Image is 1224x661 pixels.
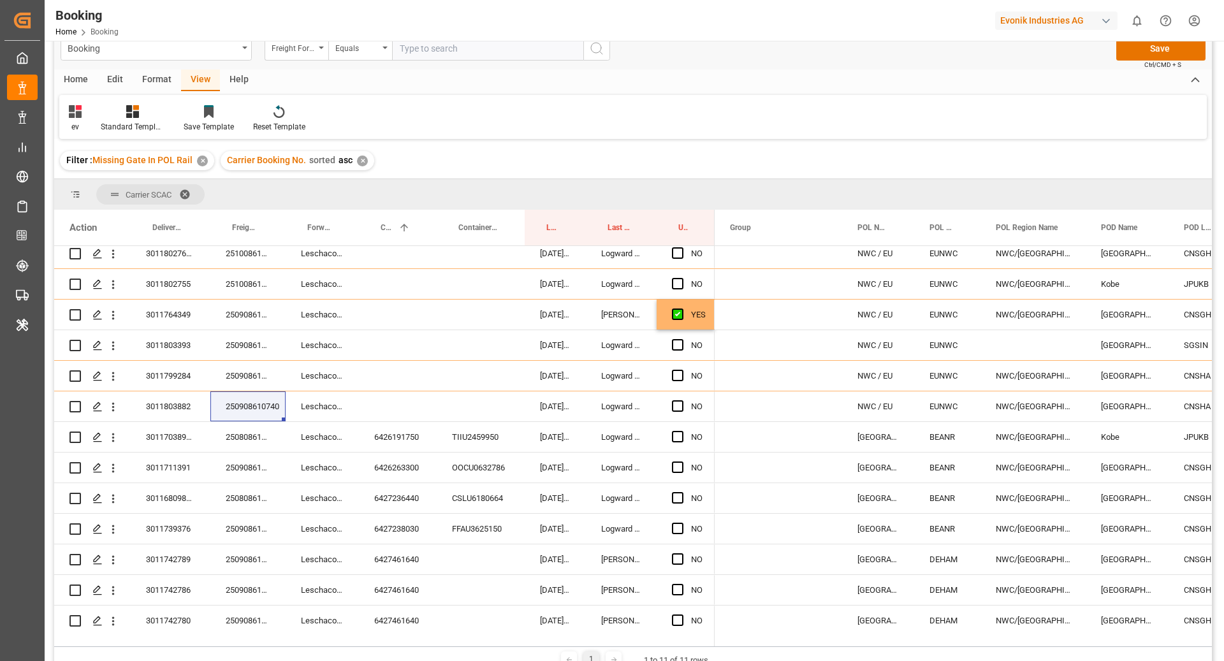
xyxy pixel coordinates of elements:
[691,392,703,421] div: NO
[1086,269,1169,299] div: Kobe
[586,300,657,330] div: [PERSON_NAME]
[69,121,82,133] div: ev
[914,544,980,574] div: DEHAM
[980,391,1086,421] div: NWC/[GEOGRAPHIC_DATA] [GEOGRAPHIC_DATA] / [GEOGRAPHIC_DATA]
[691,576,703,605] div: NO
[131,330,210,360] div: 3011803393
[1086,361,1169,391] div: [GEOGRAPHIC_DATA]
[842,483,914,513] div: [GEOGRAPHIC_DATA]
[1086,606,1169,636] div: [GEOGRAPHIC_DATA]
[842,575,914,605] div: [GEOGRAPHIC_DATA]
[1086,575,1169,605] div: [GEOGRAPHIC_DATA]
[253,121,305,133] div: Reset Template
[586,606,657,636] div: [PERSON_NAME]
[184,121,234,133] div: Save Template
[691,331,703,360] div: NO
[1086,483,1169,513] div: [GEOGRAPHIC_DATA]
[914,453,980,483] div: BEANR
[286,575,359,605] div: Leschaco Bremen
[328,36,392,61] button: open menu
[437,483,525,513] div: CSLU6180664
[525,269,586,299] div: [DATE] 06:59:36
[586,422,657,452] div: Logward System
[359,606,437,636] div: 6427461640
[272,40,315,54] div: Freight Forwarder's Reference No.
[691,453,703,483] div: NO
[1116,36,1206,61] button: Save
[586,544,657,574] div: [PERSON_NAME]
[586,269,657,299] div: Logward System
[359,453,437,483] div: 6426263300
[995,8,1123,33] button: Evonik Industries AG
[210,422,286,452] div: 250808610742
[980,606,1086,636] div: NWC/[GEOGRAPHIC_DATA] [GEOGRAPHIC_DATA] / [GEOGRAPHIC_DATA]
[54,422,715,453] div: Press SPACE to select this row.
[286,361,359,391] div: Leschaco Bremen
[691,484,703,513] div: NO
[54,238,715,269] div: Press SPACE to select this row.
[54,300,715,330] div: Press SPACE to select this row.
[842,391,914,421] div: NWC / EU
[586,238,657,268] div: Logward System
[525,391,586,421] div: [DATE] 06:59:38
[730,223,751,232] span: Group
[914,606,980,636] div: DEHAM
[980,575,1086,605] div: NWC/[GEOGRAPHIC_DATA] [GEOGRAPHIC_DATA] / [GEOGRAPHIC_DATA]
[546,223,559,232] span: Last Opened Date
[691,606,703,636] div: NO
[1086,422,1169,452] div: Kobe
[980,361,1086,391] div: NWC/[GEOGRAPHIC_DATA] [GEOGRAPHIC_DATA] / [GEOGRAPHIC_DATA]
[61,36,252,61] button: open menu
[133,69,181,91] div: Format
[359,483,437,513] div: 6427236440
[210,269,286,299] div: 251008610159
[842,300,914,330] div: NWC / EU
[691,361,703,391] div: NO
[131,361,210,391] div: 3011799284
[54,483,715,514] div: Press SPACE to select this row.
[181,69,220,91] div: View
[210,575,286,605] div: 250908610209
[307,223,332,232] span: Forwarder Name
[55,27,76,36] a: Home
[1086,391,1169,421] div: [GEOGRAPHIC_DATA]
[286,606,359,636] div: Leschaco Bremen
[359,422,437,452] div: 6426191750
[586,575,657,605] div: [PERSON_NAME]
[210,391,286,421] div: 250908610740
[842,238,914,268] div: NWC / EU
[286,238,359,268] div: Leschaco Bremen
[1086,453,1169,483] div: [GEOGRAPHIC_DATA]
[678,223,688,232] span: Update Last Opened By
[842,606,914,636] div: [GEOGRAPHIC_DATA]
[359,544,437,574] div: 6427461640
[286,330,359,360] div: Leschaco Bremen
[586,453,657,483] div: Logward System
[980,300,1086,330] div: NWC/[GEOGRAPHIC_DATA] [GEOGRAPHIC_DATA] / [GEOGRAPHIC_DATA]
[54,69,98,91] div: Home
[914,391,980,421] div: EUNWC
[131,453,210,483] div: 3011711391
[357,156,368,166] div: ✕
[54,575,715,606] div: Press SPACE to select this row.
[842,269,914,299] div: NWC / EU
[131,606,210,636] div: 3011742780
[1086,330,1169,360] div: [GEOGRAPHIC_DATA]
[392,36,583,61] input: Type to search
[980,453,1086,483] div: NWC/[GEOGRAPHIC_DATA] [GEOGRAPHIC_DATA] / [GEOGRAPHIC_DATA]
[286,422,359,452] div: Leschaco Bremen
[220,69,258,91] div: Help
[359,575,437,605] div: 6427461640
[1086,544,1169,574] div: [GEOGRAPHIC_DATA]
[525,483,586,513] div: [DATE] 11:12:46
[286,453,359,483] div: Leschaco Bremen
[914,330,980,360] div: EUNWC
[608,223,630,232] span: Last Opened By
[210,361,286,391] div: 250908610726
[54,544,715,575] div: Press SPACE to select this row.
[131,269,210,299] div: 3011802755
[131,300,210,330] div: 3011764349
[339,155,353,165] span: asc
[980,269,1086,299] div: NWC/[GEOGRAPHIC_DATA] [GEOGRAPHIC_DATA] / [GEOGRAPHIC_DATA]
[286,269,359,299] div: Leschaco Bremen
